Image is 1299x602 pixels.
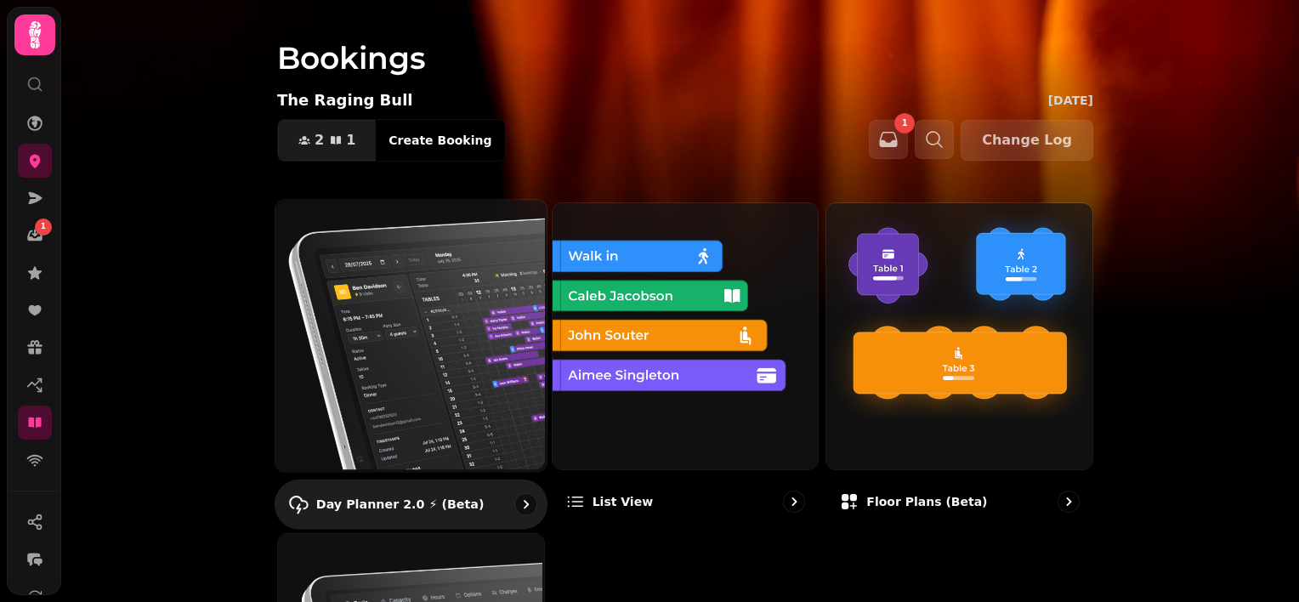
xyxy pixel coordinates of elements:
svg: go to [1060,493,1077,510]
span: 1 [346,133,355,147]
a: List viewList view [552,202,820,526]
img: Floor Plans (beta) [825,202,1091,468]
span: Change Log [982,133,1072,147]
p: The Raging Bull [277,88,412,112]
p: List view [593,493,653,510]
span: 1 [41,221,46,233]
img: Day Planner 2.0 ⚡ (Beta) [274,198,545,469]
a: Floor Plans (beta)Floor Plans (beta) [825,202,1093,526]
span: 1 [902,119,908,128]
span: 2 [315,133,324,147]
button: Create Booking [375,120,505,161]
button: 21 [278,120,376,161]
p: Day Planner 2.0 ⚡ (Beta) [316,496,485,513]
span: Create Booking [389,134,491,146]
svg: go to [517,496,534,513]
a: Day Planner 2.0 ⚡ (Beta)Day Planner 2.0 ⚡ (Beta) [275,199,547,529]
svg: go to [786,493,803,510]
img: List view [551,202,817,468]
p: [DATE] [1048,92,1093,109]
button: Change Log [961,120,1093,161]
a: 1 [18,219,52,253]
p: Floor Plans (beta) [866,493,987,510]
